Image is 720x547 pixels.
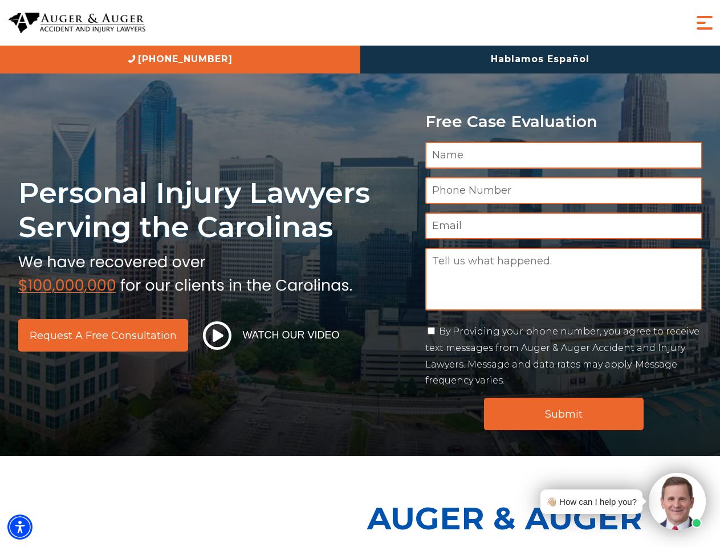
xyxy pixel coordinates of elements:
[425,326,699,386] label: By Providing your phone number, you agree to receive text messages from Auger & Auger Accident an...
[9,13,145,34] img: Auger & Auger Accident and Injury Lawyers Logo
[484,398,644,430] input: Submit
[546,494,637,509] div: 👋🏼 How can I help you?
[693,11,716,34] button: Menu
[30,330,177,341] span: Request a Free Consultation
[18,250,352,293] img: sub text
[649,473,706,530] img: Intaker widget Avatar
[200,321,343,350] button: Watch Our Video
[425,142,702,169] input: Name
[7,515,32,540] div: Accessibility Menu
[425,113,702,130] p: Free Case Evaluation
[425,213,702,239] input: Email
[18,175,412,244] h1: Personal Injury Lawyers Serving the Carolinas
[367,490,714,546] p: Auger & Auger
[18,319,188,352] a: Request a Free Consultation
[425,177,702,204] input: Phone Number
